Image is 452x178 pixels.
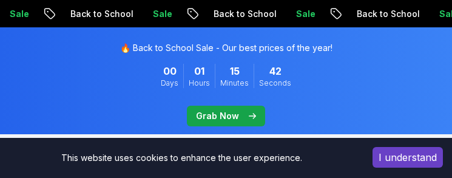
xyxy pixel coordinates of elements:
span: Minutes [220,78,249,88]
span: Hours [189,78,210,88]
button: Accept cookies [373,147,443,168]
span: 15 Minutes [230,64,240,78]
span: Days [161,78,178,88]
p: Sale [284,8,323,20]
p: Back to School [201,8,284,20]
p: Sale [141,8,180,20]
span: 42 Seconds [269,64,282,78]
span: 1 Hours [194,64,204,78]
div: This website uses cookies to enhance the user experience. [9,147,354,169]
p: Back to School [58,8,141,20]
p: Back to School [345,8,427,20]
span: Seconds [259,78,291,88]
span: 0 Days [163,64,177,78]
p: 🔥 Back to School Sale - Our best prices of the year! [120,42,332,54]
p: Grab Now [196,110,239,122]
